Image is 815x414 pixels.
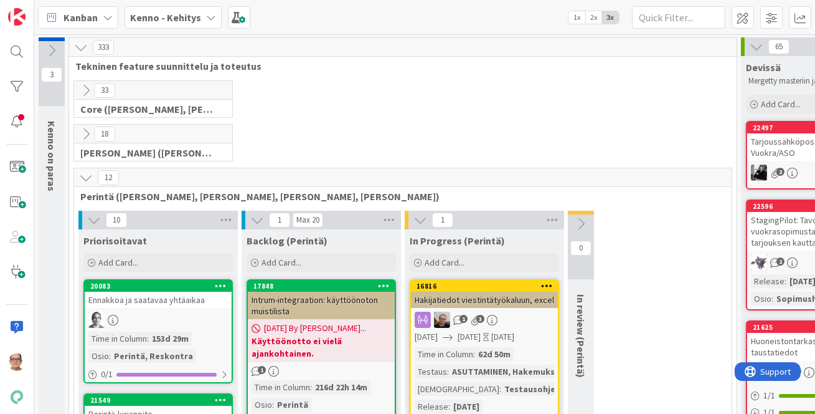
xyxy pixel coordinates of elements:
[602,11,619,24] span: 3x
[763,389,775,402] span: 1 / 1
[473,347,475,361] span: :
[768,39,789,54] span: 65
[149,332,192,345] div: 153d 29m
[106,213,127,228] span: 10
[499,382,501,396] span: :
[252,380,310,394] div: Time in Column
[310,380,312,394] span: :
[425,257,464,268] span: Add Card...
[88,332,147,345] div: Time in Column
[88,349,109,363] div: Osio
[751,274,784,288] div: Release
[450,400,483,413] div: [DATE]
[448,400,450,413] span: :
[410,234,505,247] span: In Progress (Perintä)
[80,190,716,203] span: Perintä (Jaakko, PetriH, MikkoV, Pasi)
[434,312,450,328] img: JH
[85,395,232,406] div: 21549
[247,234,327,247] span: Backlog (Perintä)
[415,400,448,413] div: Release
[272,398,274,412] span: :
[746,61,781,74] span: Devissä
[83,234,147,247] span: Priorisoitavat
[751,292,771,306] div: Osio
[475,347,514,361] div: 62d 50m
[26,2,57,17] span: Support
[501,382,575,396] div: Testausohjeet...
[415,365,447,378] div: Testaus
[751,165,767,181] img: KM
[109,349,111,363] span: :
[449,365,567,378] div: ASUTTAMINEN, Hakemukset
[258,366,266,374] span: 1
[751,254,767,271] img: LM
[130,11,201,24] b: Kenno - Kehitys
[491,330,514,344] div: [DATE]
[248,281,395,319] div: 17848Intrum-integraation: käyttöönoton muistilista
[98,257,138,268] span: Add Card...
[415,347,473,361] div: Time in Column
[85,281,232,292] div: 20083
[98,170,119,185] span: 12
[459,315,468,323] span: 1
[253,282,395,291] div: 17848
[411,281,558,308] div: 16816Hakijatiedot viestintätyökaluun, excel
[80,147,217,159] span: Halti (Sebastian, VilleH, Riikka, Antti, MikkoV, PetriH, PetriM)
[147,332,149,345] span: :
[90,282,232,291] div: 20083
[784,274,786,288] span: :
[269,213,290,228] span: 1
[8,388,26,406] img: avatar
[85,281,232,308] div: 20083Ennakkoa ja saatavaa yhtäaikaa
[296,217,319,223] div: Max 20
[761,99,801,110] span: Add Card...
[264,322,366,335] span: [DATE] By [PERSON_NAME]...
[585,11,602,24] span: 2x
[432,213,453,228] span: 1
[415,330,438,344] span: [DATE]
[94,83,115,98] span: 33
[312,380,370,394] div: 216d 22h 14m
[776,168,784,176] span: 2
[94,127,115,142] span: 18
[632,6,725,29] input: Quick Filter...
[570,241,591,256] span: 0
[93,40,114,55] span: 333
[252,335,391,360] b: Käyttöönotto ei vielä ajankohtainen.
[575,294,587,378] span: In review (Perintä)
[111,349,196,363] div: Perintä, Reskontra
[85,292,232,308] div: Ennakkoa ja saatavaa yhtäaikaa
[274,398,311,412] div: Perintä
[75,60,721,72] span: Tekninen feature suunnittelu ja toteutus
[248,292,395,319] div: Intrum-integraation: käyttöönoton muistilista
[90,396,232,405] div: 21549
[476,315,484,323] span: 3
[568,11,585,24] span: 1x
[411,292,558,308] div: Hakijatiedot viestintätyökaluun, excel
[85,312,232,328] div: PH
[415,382,499,396] div: [DEMOGRAPHIC_DATA]
[8,354,26,371] img: PK
[8,8,26,26] img: Visit kanbanzone.com
[45,121,58,191] span: Kenno on paras
[64,10,98,25] span: Kanban
[261,257,301,268] span: Add Card...
[83,279,233,383] a: 20083Ennakkoa ja saatavaa yhtäaikaaPHTime in Column:153d 29mOsio:Perintä, Reskontra0/1
[411,281,558,292] div: 16816
[411,312,558,328] div: JH
[458,330,481,344] span: [DATE]
[447,365,449,378] span: :
[85,367,232,382] div: 0/1
[248,281,395,292] div: 17848
[252,398,272,412] div: Osio
[417,282,558,291] div: 16816
[88,312,105,328] img: PH
[776,258,784,266] span: 2
[80,103,217,115] span: Core (Pasi, Jussi, JaakkoHä, Jyri, Leo, MikkoK, Väinö)
[41,67,62,82] span: 3
[771,292,773,306] span: :
[101,368,113,381] span: 0 / 1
